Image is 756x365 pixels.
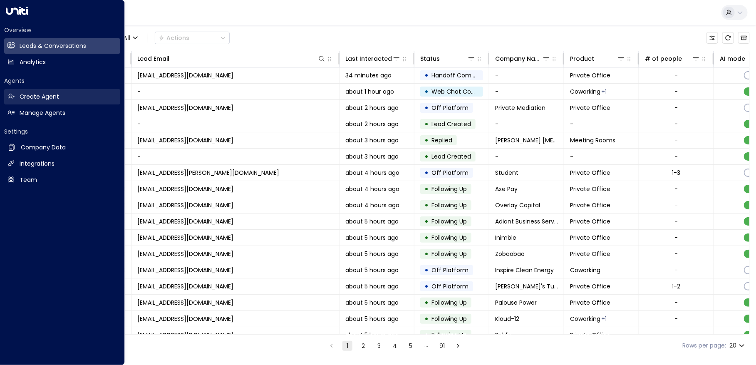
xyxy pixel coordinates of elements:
span: Zobaobao [495,250,525,258]
span: jdelagarza@palousepower.com [137,298,233,307]
span: about 5 hours ago [345,298,399,307]
span: about 5 hours ago [345,266,399,274]
span: Private Office [570,169,610,177]
span: Private Office [570,250,610,258]
span: Coworking [570,315,600,323]
div: - [675,315,678,323]
a: Team [4,172,120,188]
h2: Settings [4,127,120,136]
div: - [675,104,678,112]
span: Following Up [431,298,467,307]
h2: Analytics [20,58,46,67]
span: about 2 hours ago [345,104,399,112]
div: • [424,166,429,180]
span: Publix [495,331,511,339]
a: Analytics [4,55,120,70]
button: Go to next page [453,341,463,351]
div: Product [570,54,594,64]
td: - [131,116,340,132]
span: mcfarrel@aggies.ncat.edu [137,282,233,291]
div: Lead Email [137,54,169,64]
div: • [424,295,429,310]
h2: Leads & Conversations [20,42,86,50]
span: Private Office [570,298,610,307]
div: Company Name [495,54,542,64]
span: mcgillbm@gmail.com [137,315,233,323]
div: Mailbox [602,87,607,96]
span: itsmairadeleon@gmail.com [137,71,233,79]
span: about 1 hour ago [345,87,394,96]
span: Private Office [570,217,610,226]
div: • [424,279,429,293]
span: Following Up [431,185,467,193]
div: • [424,328,429,342]
span: Private Office [570,71,610,79]
div: • [424,231,429,245]
span: Student [495,169,518,177]
span: Michelle's Tutoring Corner [495,282,558,291]
span: Following Up [431,331,467,339]
button: Archived Leads [738,32,750,44]
span: McNamara Chiropractic [495,136,558,144]
h2: Agents [4,77,120,85]
span: srcgipson2@gmail.com [137,217,233,226]
div: • [424,101,429,115]
div: - [675,201,678,209]
span: Inimble [495,233,516,242]
span: Web Chat Completed [431,87,496,96]
div: Status [420,54,476,64]
nav: pagination navigation [326,340,464,351]
div: Private Office [602,315,607,323]
h2: Integrations [20,159,55,168]
h2: Create Agent [20,92,59,101]
a: Manage Agents [4,105,120,121]
span: about 5 hours ago [345,250,399,258]
h2: Overview [4,26,120,34]
button: Go to page 4 [390,341,400,351]
div: • [424,247,429,261]
span: Lead Created [431,152,471,161]
span: bo.amdur@gmail.com [137,169,279,177]
span: rendi@resolviummediation.com [137,104,233,112]
td: - [564,149,639,164]
span: Following Up [431,217,467,226]
span: Refresh [722,32,734,44]
span: Following Up [431,201,467,209]
span: Off Platform [431,104,468,112]
div: # of people [645,54,682,64]
span: Private Office [570,185,610,193]
span: about 3 hours ago [345,152,399,161]
div: - [675,217,678,226]
div: Company Name [495,54,550,64]
h2: Manage Agents [20,109,65,117]
span: about 5 hours ago [345,217,399,226]
a: Integrations [4,156,120,171]
span: savello@getaxepay.com [137,185,233,193]
span: about 3 hours ago [345,136,399,144]
span: mselewis18@outlook.com [137,331,233,339]
div: • [424,133,429,147]
button: Customize [706,32,718,44]
span: Following Up [431,233,467,242]
div: … [421,341,431,351]
span: about 4 hours ago [345,169,399,177]
span: Palouse Power [495,298,537,307]
div: Lead Email [137,54,326,64]
div: • [424,149,429,164]
span: Replied [431,136,452,144]
td: - [131,84,340,99]
span: Private Mediation [495,104,545,112]
span: 34 minutes ago [345,71,392,79]
td: - [489,116,564,132]
span: Following Up [431,315,467,323]
span: Private Office [570,233,610,242]
span: Inspire Clean Energy [495,266,554,274]
span: about 5 hours ago [345,315,399,323]
div: - [675,136,678,144]
button: Actions [155,32,230,44]
label: Rows per page: [682,341,726,350]
span: Off Platform [431,282,468,291]
div: Actions [159,34,189,42]
span: Private Office [570,201,610,209]
div: Button group with a nested menu [155,32,230,44]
